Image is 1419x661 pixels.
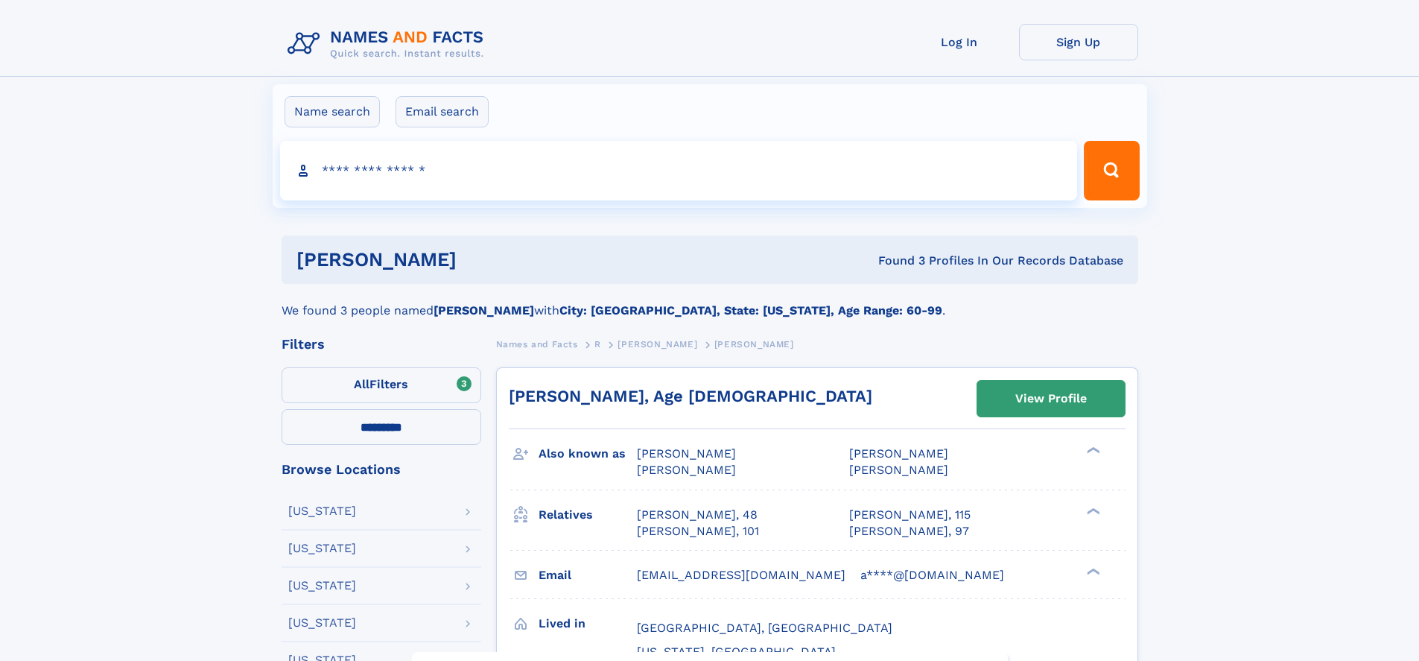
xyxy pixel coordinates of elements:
[280,141,1078,200] input: search input
[282,338,481,351] div: Filters
[539,502,637,528] h3: Relatives
[637,523,759,540] a: [PERSON_NAME], 101
[637,446,736,461] span: [PERSON_NAME]
[1019,24,1138,60] a: Sign Up
[1015,382,1087,416] div: View Profile
[559,303,942,317] b: City: [GEOGRAPHIC_DATA], State: [US_STATE], Age Range: 60-99
[282,284,1138,320] div: We found 3 people named with .
[1083,566,1101,576] div: ❯
[288,617,356,629] div: [US_STATE]
[594,339,601,350] span: R
[285,96,380,127] label: Name search
[618,339,697,350] span: [PERSON_NAME]
[637,621,892,635] span: [GEOGRAPHIC_DATA], [GEOGRAPHIC_DATA]
[849,446,948,461] span: [PERSON_NAME]
[637,507,758,523] a: [PERSON_NAME], 48
[282,367,481,403] label: Filters
[1083,446,1101,455] div: ❯
[539,441,637,467] h3: Also known as
[637,645,836,659] span: [US_STATE], [GEOGRAPHIC_DATA]
[618,335,697,353] a: [PERSON_NAME]
[1083,506,1101,516] div: ❯
[396,96,489,127] label: Email search
[637,463,736,477] span: [PERSON_NAME]
[849,463,948,477] span: [PERSON_NAME]
[288,580,356,592] div: [US_STATE]
[296,250,667,269] h1: [PERSON_NAME]
[282,24,496,64] img: Logo Names and Facts
[288,543,356,554] div: [US_STATE]
[354,377,369,391] span: All
[1084,141,1139,200] button: Search Button
[667,253,1123,269] div: Found 3 Profiles In Our Records Database
[594,335,601,353] a: R
[539,563,637,588] h3: Email
[714,339,794,350] span: [PERSON_NAME]
[496,335,578,353] a: Names and Facts
[288,505,356,517] div: [US_STATE]
[849,507,971,523] a: [PERSON_NAME], 115
[977,381,1125,417] a: View Profile
[509,387,872,405] a: [PERSON_NAME], Age [DEMOGRAPHIC_DATA]
[637,568,845,582] span: [EMAIL_ADDRESS][DOMAIN_NAME]
[539,611,637,636] h3: Lived in
[900,24,1019,60] a: Log In
[849,523,969,540] a: [PERSON_NAME], 97
[282,463,481,476] div: Browse Locations
[434,303,534,317] b: [PERSON_NAME]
